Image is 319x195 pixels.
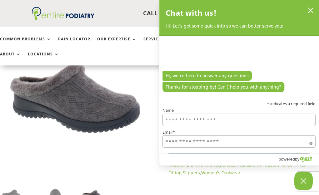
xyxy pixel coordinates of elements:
div: chat [159,36,319,95]
p: Hi! Let’s get some quick info so we can better serve you: [166,23,313,29]
a: Women's Footwear [201,170,241,176]
a: Services [143,37,170,50]
a: Powered by Olark [278,154,319,165]
input: Email [162,135,316,148]
a: Slippers [183,170,200,176]
p: * indicates a required field [162,102,316,106]
a: Locations [28,52,59,65]
img: logo (1) [32,7,94,20]
p: CALL US [DATE]! [94,9,236,18]
span: by [295,155,299,163]
button: Close Chatbox [294,172,313,190]
span: Required field [309,141,312,144]
label: Email* [162,130,316,134]
h2: Chat with us! [166,7,217,19]
input: Name [162,114,316,126]
p: Hi, we're here to answer any questions [162,71,252,81]
a: Entire Podiatry [32,15,94,21]
p: Thanks for stopping by! Can I help you with anything? [162,82,284,92]
span: powered [278,155,295,163]
label: Name [162,108,316,112]
a: [MEDICAL_DATA] Friendly [168,162,222,168]
button: close chatbox [306,6,316,15]
a: Our Expertise [97,37,137,50]
a: Pain Locator [58,37,90,50]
